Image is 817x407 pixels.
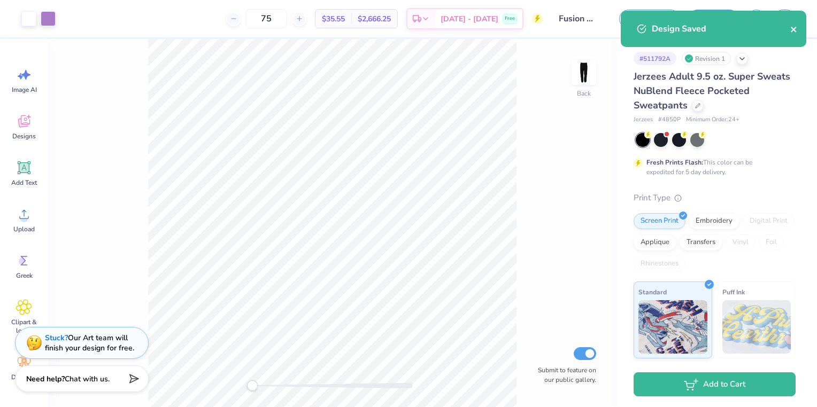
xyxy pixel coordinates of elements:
[689,213,739,229] div: Embroidery
[505,15,515,22] span: Free
[634,70,790,112] span: Jerzees Adult 9.5 oz. Super Sweats NuBlend Fleece Pocketed Sweatpants
[634,256,685,272] div: Rhinestones
[634,234,676,251] div: Applique
[634,52,676,65] div: # 511792A
[652,22,790,35] div: Design Saved
[45,333,134,353] div: Our Art team will finish your design for free.
[247,380,258,391] div: Accessibility label
[441,13,498,25] span: [DATE] - [DATE]
[646,158,703,167] strong: Fresh Prints Flash:
[45,333,68,343] strong: Stuck?
[646,158,778,177] div: This color can be expedited for 5 day delivery.
[532,365,596,385] label: Submit to feature on our public gallery.
[722,300,791,354] img: Puff Ink
[722,286,745,298] span: Puff Ink
[11,178,37,187] span: Add Text
[658,115,681,124] span: # 4850P
[743,213,795,229] div: Digital Print
[11,373,37,381] span: Decorate
[65,374,110,384] span: Chat with us.
[26,374,65,384] strong: Need help?
[638,286,667,298] span: Standard
[759,234,784,251] div: Foil
[12,132,36,140] span: Designs
[634,115,653,124] span: Jerzees
[682,52,731,65] div: Revision 1
[634,372,796,396] button: Add to Cart
[322,13,345,25] span: $35.55
[680,234,722,251] div: Transfers
[13,225,35,233] span: Upload
[245,9,287,28] input: – –
[577,89,591,98] div: Back
[12,85,37,94] span: Image AI
[634,213,685,229] div: Screen Print
[551,8,603,29] input: Untitled Design
[790,22,798,35] button: close
[358,13,391,25] span: $2,666.25
[6,318,42,335] span: Clipart & logos
[638,300,707,354] img: Standard
[726,234,756,251] div: Vinyl
[16,271,33,280] span: Greek
[634,192,796,204] div: Print Type
[573,62,595,83] img: Back
[686,115,739,124] span: Minimum Order: 24 +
